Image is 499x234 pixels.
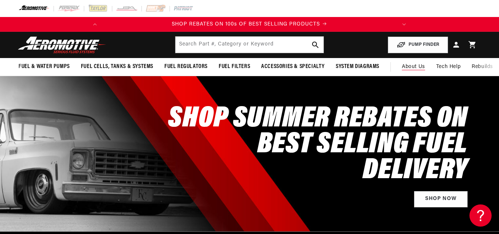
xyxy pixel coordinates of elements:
[102,20,397,28] div: 1 of 2
[330,58,385,75] summary: System Diagrams
[102,20,397,28] a: SHOP REBATES ON 100s OF BEST SELLING PRODUCTS
[213,58,256,75] summary: Fuel Filters
[152,106,468,184] h2: SHOP SUMMER REBATES ON BEST SELLING FUEL DELIVERY
[16,36,108,54] img: Aeromotive
[75,58,159,75] summary: Fuel Cells, Tanks & Systems
[13,58,75,75] summary: Fuel & Water Pumps
[88,17,102,32] button: Translation missing: en.sections.announcements.previous_announcement
[472,63,493,71] span: Rebuilds
[466,58,499,76] summary: Rebuilds
[396,58,431,76] a: About Us
[397,17,411,32] button: Translation missing: en.sections.announcements.next_announcement
[175,37,324,53] input: Search by Part Number, Category or Keyword
[336,63,379,71] span: System Diagrams
[159,58,213,75] summary: Fuel Regulators
[261,63,325,71] span: Accessories & Specialty
[388,37,448,53] button: PUMP FINDER
[414,191,468,208] a: Shop Now
[256,58,330,75] summary: Accessories & Specialty
[307,37,324,53] button: search button
[18,63,70,71] span: Fuel & Water Pumps
[81,63,153,71] span: Fuel Cells, Tanks & Systems
[172,21,320,27] span: SHOP REBATES ON 100s OF BEST SELLING PRODUCTS
[431,58,466,76] summary: Tech Help
[219,63,250,71] span: Fuel Filters
[436,63,461,71] span: Tech Help
[164,63,208,71] span: Fuel Regulators
[402,64,425,69] span: About Us
[102,20,397,28] div: Announcement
